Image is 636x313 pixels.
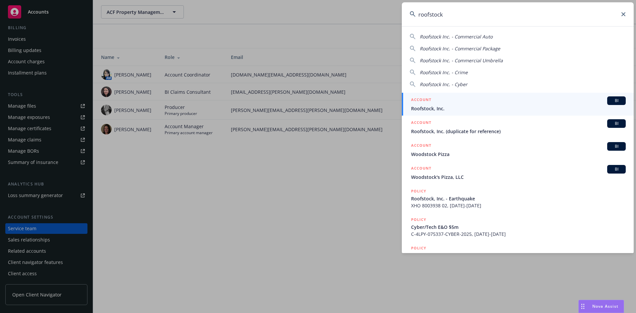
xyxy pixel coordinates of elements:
a: ACCOUNTBIWoodstock Pizza [402,138,634,161]
h5: ACCOUNT [411,119,431,127]
h5: POLICY [411,188,426,194]
span: BI [610,98,623,104]
span: C-4LPY-075337-CYBER-2025, [DATE]-[DATE] [411,231,626,237]
span: Roofstock Inc. - Commercial Auto [420,33,493,40]
h5: ACCOUNT [411,142,431,150]
a: ACCOUNTBIWoodstock's Pizza, LLC [402,161,634,184]
span: $3M [411,252,626,259]
h5: ACCOUNT [411,165,431,173]
a: POLICYRoofstock, Inc. - EarthquakeXHO 8003938 02, [DATE]-[DATE] [402,184,634,213]
span: Cyber/Tech E&O $5m [411,224,626,231]
span: Roofstock Inc. - Cyber [420,81,467,87]
span: Roofstock Inc. - Commercial Package [420,45,500,52]
span: Nova Assist [592,303,618,309]
button: Nova Assist [578,300,624,313]
span: Roofstock Inc. - Commercial Umbrella [420,57,503,64]
a: ACCOUNTBIRoofstock, Inc. [402,93,634,116]
span: BI [610,143,623,149]
h5: ACCOUNT [411,96,431,104]
a: POLICYCyber/Tech E&O $5mC-4LPY-075337-CYBER-2025, [DATE]-[DATE] [402,213,634,241]
div: Drag to move [579,300,587,313]
span: BI [610,166,623,172]
span: Woodstock Pizza [411,151,626,158]
span: Roofstock Inc. - Crime [420,69,468,76]
span: Woodstock's Pizza, LLC [411,174,626,181]
h5: POLICY [411,216,426,223]
a: ACCOUNTBIRoofstock, Inc. (duplicate for reference) [402,116,634,138]
span: XHO 8003938 02, [DATE]-[DATE] [411,202,626,209]
a: POLICY$3M [402,241,634,270]
input: Search... [402,2,634,26]
span: Roofstock, Inc. [411,105,626,112]
span: Roofstock, Inc. (duplicate for reference) [411,128,626,135]
h5: POLICY [411,245,426,251]
span: Roofstock, Inc. - Earthquake [411,195,626,202]
span: BI [610,121,623,127]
